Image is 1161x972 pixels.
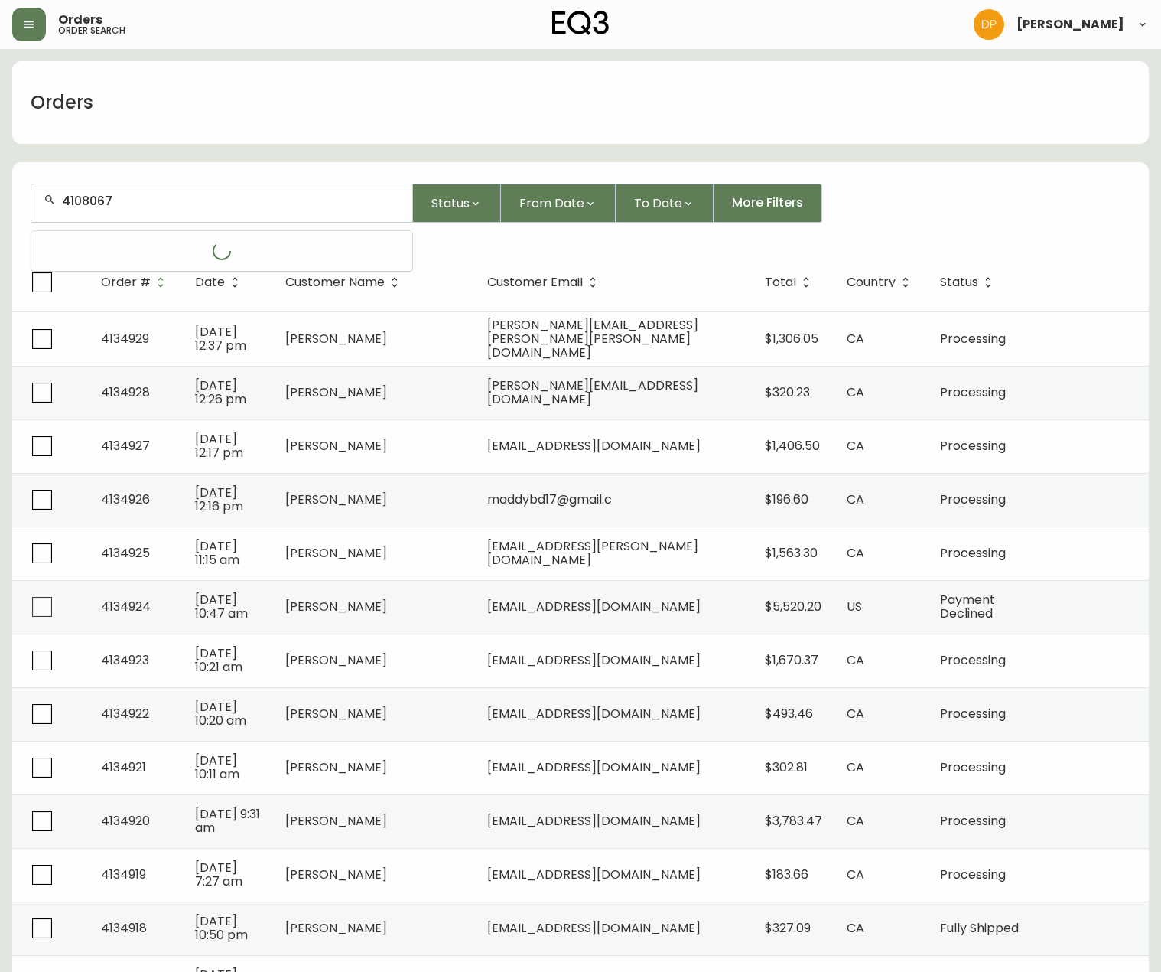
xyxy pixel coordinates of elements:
span: 4134919 [101,866,146,883]
span: [PERSON_NAME] [285,651,387,669]
span: Processing [940,491,1006,508]
span: Processing [940,437,1006,455]
span: Processing [940,651,1006,669]
span: 4134922 [101,705,149,722]
span: [EMAIL_ADDRESS][DOMAIN_NAME] [487,651,701,669]
button: From Date [501,184,616,223]
span: [EMAIL_ADDRESS][DOMAIN_NAME] [487,812,701,830]
span: 4134925 [101,544,150,562]
span: maddybd17@gmail.c [487,491,612,508]
img: logo [552,11,609,35]
span: CA [847,812,864,830]
input: Search [62,194,400,208]
span: $196.60 [765,491,808,508]
span: CA [847,330,864,347]
span: [PERSON_NAME][EMAIL_ADDRESS][DOMAIN_NAME] [487,377,698,408]
span: [EMAIL_ADDRESS][DOMAIN_NAME] [487,866,701,883]
span: Total [765,278,796,287]
span: 4134923 [101,651,149,669]
span: CA [847,705,864,722]
h1: Orders [31,90,93,116]
span: [PERSON_NAME] [285,598,387,615]
span: Processing [940,705,1006,722]
span: [PERSON_NAME] [285,383,387,401]
span: [DATE] 9:31 am [195,805,260,837]
span: $3,783.47 [765,812,822,830]
span: [DATE] 10:50 pm [195,912,248,944]
span: [PERSON_NAME] [285,705,387,722]
span: CA [847,866,864,883]
span: Order # [101,278,151,287]
h5: order search [58,26,125,35]
span: [EMAIL_ADDRESS][DOMAIN_NAME] [487,598,701,615]
span: Processing [940,383,1006,401]
span: [PERSON_NAME] [285,758,387,776]
span: 4134928 [101,383,150,401]
span: CA [847,437,864,455]
span: [EMAIL_ADDRESS][PERSON_NAME][DOMAIN_NAME] [487,537,698,569]
span: $493.46 [765,705,813,722]
span: CA [847,758,864,776]
span: CA [847,544,864,562]
span: $1,406.50 [765,437,820,455]
span: [DATE] 12:17 pm [195,430,243,462]
span: [PERSON_NAME][EMAIL_ADDRESS][PERSON_NAME][PERSON_NAME][DOMAIN_NAME] [487,316,698,361]
span: Status [940,276,998,289]
span: [DATE] 7:27 am [195,859,242,890]
span: [DATE] 10:20 am [195,698,246,729]
span: Date [195,276,245,289]
span: Customer Email [487,276,603,289]
span: [PERSON_NAME] [285,919,387,937]
span: [PERSON_NAME] [285,491,387,508]
span: CA [847,491,864,508]
span: 4134927 [101,437,150,455]
span: $327.09 [765,919,811,937]
span: Fully Shipped [940,919,1019,937]
span: [EMAIL_ADDRESS][DOMAIN_NAME] [487,705,701,722]
span: From Date [519,194,584,213]
span: [DATE] 11:15 am [195,537,239,569]
span: Country [847,278,896,287]
button: More Filters [714,184,822,223]
span: $1,306.05 [765,330,818,347]
span: Status [431,194,470,213]
span: CA [847,383,864,401]
span: CA [847,919,864,937]
span: To Date [634,194,682,213]
span: Date [195,278,225,287]
span: [EMAIL_ADDRESS][DOMAIN_NAME] [487,437,701,455]
span: More Filters [732,194,803,211]
span: 4134918 [101,919,147,937]
span: $1,563.30 [765,544,818,562]
span: [DATE] 12:26 pm [195,377,246,408]
span: [PERSON_NAME] [1016,18,1124,31]
span: Customer Name [285,276,405,289]
span: Processing [940,866,1006,883]
span: [PERSON_NAME] [285,866,387,883]
span: 4134920 [101,812,150,830]
span: 4134924 [101,598,151,615]
span: $183.66 [765,866,808,883]
button: To Date [616,184,714,223]
span: $1,670.37 [765,651,818,669]
span: 4134926 [101,491,150,508]
span: Order # [101,276,171,289]
span: [DATE] 10:21 am [195,644,242,676]
span: Total [765,276,816,289]
img: b0154ba12ae69382d64d2f3159806b19 [974,9,1004,40]
span: Orders [58,14,102,26]
button: Status [413,184,501,223]
span: [EMAIL_ADDRESS][DOMAIN_NAME] [487,919,701,937]
span: CA [847,651,864,669]
span: Processing [940,544,1006,562]
span: $5,520.20 [765,598,821,615]
span: [PERSON_NAME] [285,812,387,830]
span: [PERSON_NAME] [285,437,387,455]
span: [PERSON_NAME] [285,330,387,347]
span: Processing [940,330,1006,347]
span: US [847,598,862,615]
span: Processing [940,758,1006,776]
span: Processing [940,812,1006,830]
span: 4134921 [101,758,146,776]
span: 4134929 [101,330,149,347]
